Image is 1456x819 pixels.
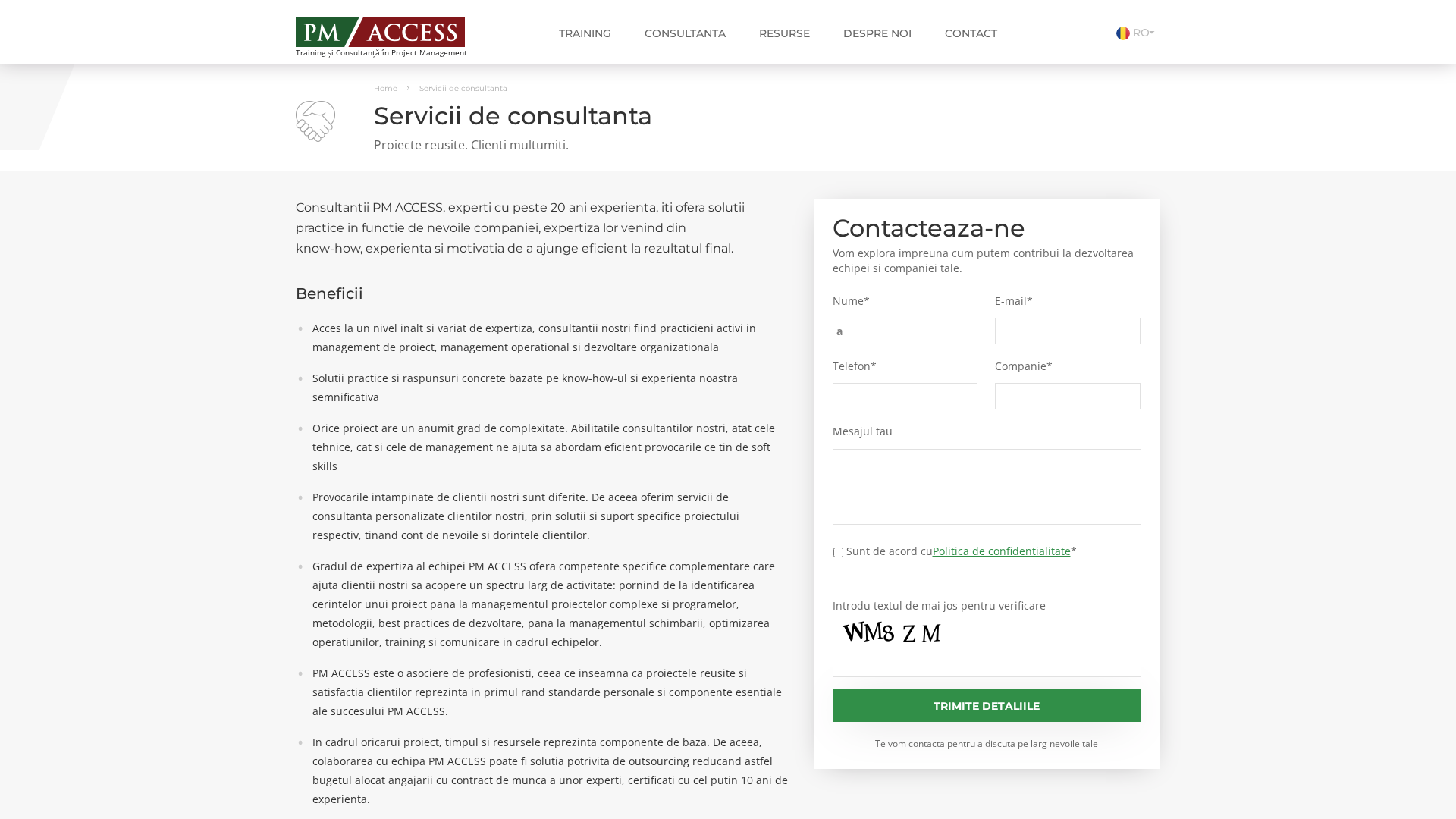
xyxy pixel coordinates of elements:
[374,83,397,93] a: Home
[748,18,821,49] a: Resurse
[633,18,737,49] a: Consultanta
[296,285,791,302] h3: Beneficii
[548,18,623,49] a: Training
[833,246,1142,276] p: Vom explora impreuna cum putem contribui la dezvoltarea echipei si companiei tale.
[305,488,791,544] li: Provocarile intampinate de clientii nostri sunt diferite. De aceea oferim servicii de consultanta...
[934,18,1009,49] a: Contact
[296,49,495,57] span: Training și Consultanță în Project Management
[995,294,1141,308] label: E-mail
[419,83,507,93] span: Servicii de consultanta
[995,359,1141,373] label: Companie
[933,544,1071,558] a: Politica de confidentialitate
[833,218,1142,238] h2: Contacteaza-ne
[833,359,978,373] label: Telefon
[305,557,791,651] li: Gradul de expertiza al echipei PM ACCESS ofera competente specifice complementare care ajuta clie...
[296,102,1160,129] h1: Servicii de consultanta
[833,425,1142,438] label: Mesajul tau
[305,369,791,406] li: Solutii practice si raspunsuri concrete bazate pe know-how-ul si experienta noastra semnificativa
[1116,27,1130,40] img: Romana
[846,543,1077,559] label: Sunt de acord cu *
[833,737,1142,750] small: Te vom contacta pentru a discuta pe larg nevoile tale
[305,318,791,356] li: Acces la un nivel inalt si variat de expertiza, consultantii nostri fiind practicieni activi in m...
[833,294,978,308] label: Nume
[305,419,791,475] li: Orice proiect are un anumit grad de complexitate. Abilitatile consultantilor nostri, atat cele te...
[833,689,1142,722] input: Trimite detaliile
[296,197,791,259] h2: Consultantii PM ACCESS, experti cu peste 20 ani experienta, iti ofera solutii practice in functie...
[1116,26,1160,39] a: RO
[296,136,1160,154] p: Proiecte reusite. Clienti multumiti.
[296,13,495,57] a: Training și Consultanță în Project Management
[296,101,335,142] img: Servicii de consultanta
[833,599,1142,613] label: Introdu textul de mai jos pentru verificare
[296,17,465,47] img: PM ACCESS - Echipa traineri si consultanti certificati PMP: Narciss Popescu, Mihai Olaru, Monica ...
[832,18,923,49] a: Despre noi
[305,733,791,808] li: In cadrul oricarui proiect, timpul si resursele reprezinta componente de baza. De aceea, colabora...
[305,664,791,720] li: PM ACCESS este o asociere de profesionisti, ceea ce inseamna ca proiectele reusite si satisfactia...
